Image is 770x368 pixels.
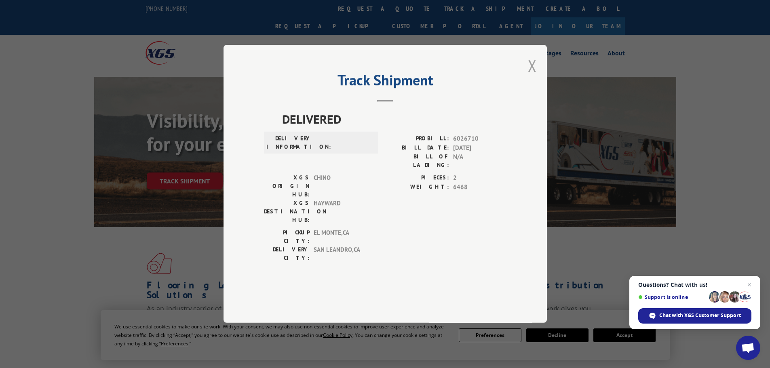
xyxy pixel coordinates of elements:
[638,282,751,288] span: Questions? Chat with us!
[385,143,449,153] label: BILL DATE:
[314,199,368,225] span: HAYWARD
[385,174,449,183] label: PIECES:
[314,174,368,199] span: CHINO
[453,174,506,183] span: 2
[745,280,754,290] span: Close chat
[264,199,310,225] label: XGS DESTINATION HUB:
[638,294,706,300] span: Support is online
[528,55,537,76] button: Close modal
[264,246,310,263] label: DELIVERY CITY:
[659,312,741,319] span: Chat with XGS Customer Support
[453,135,506,144] span: 6026710
[314,246,368,263] span: SAN LEANDRO , CA
[453,143,506,153] span: [DATE]
[264,229,310,246] label: PICKUP CITY:
[453,153,506,170] span: N/A
[264,174,310,199] label: XGS ORIGIN HUB:
[314,229,368,246] span: EL MONTE , CA
[385,183,449,192] label: WEIGHT:
[385,135,449,144] label: PROBILL:
[264,74,506,90] h2: Track Shipment
[736,336,760,360] div: Open chat
[453,183,506,192] span: 6468
[385,153,449,170] label: BILL OF LADING:
[638,308,751,324] div: Chat with XGS Customer Support
[266,135,312,151] label: DELIVERY INFORMATION:
[282,110,506,128] span: DELIVERED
